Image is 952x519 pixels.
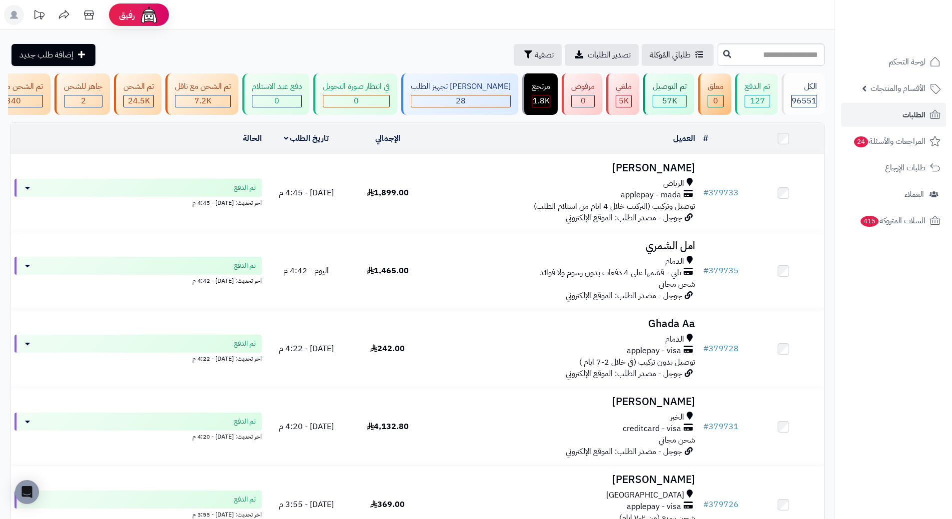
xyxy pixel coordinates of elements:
h3: [PERSON_NAME] [432,162,695,174]
div: اخر تحديث: [DATE] - 3:55 م [14,509,262,519]
span: الدمام [665,256,684,267]
div: 24499 [124,95,153,107]
div: اخر تحديث: [DATE] - 4:45 م [14,197,262,207]
a: #379735 [703,265,739,277]
span: [DATE] - 3:55 م [279,499,334,511]
a: # [703,132,708,144]
span: creditcard - visa [623,423,681,435]
a: إضافة طلب جديد [11,44,95,66]
div: تم الشحن مع ناقل [175,81,231,92]
span: 369.00 [370,499,405,511]
a: دفع عند الاستلام 0 [240,73,311,115]
span: جوجل - مصدر الطلب: الموقع الإلكتروني [566,290,682,302]
div: 0 [572,95,594,107]
div: Open Intercom Messenger [15,480,39,504]
span: 0 [354,95,359,107]
span: 0 [713,95,718,107]
div: 1845 [532,95,550,107]
span: 28 [456,95,466,107]
div: 2 [64,95,102,107]
div: اخر تحديث: [DATE] - 4:20 م [14,431,262,441]
span: # [703,499,709,511]
a: لوحة التحكم [841,50,946,74]
span: لوحة التحكم [889,55,926,69]
div: مرفوض [571,81,595,92]
span: applepay - mada [621,189,681,201]
span: 0 [274,95,279,107]
span: [DATE] - 4:22 م [279,343,334,355]
div: 0 [708,95,723,107]
span: إضافة طلب جديد [19,49,73,61]
div: 0 [323,95,389,107]
button: تصفية [514,44,562,66]
span: طلبات الإرجاع [885,161,926,175]
span: تم الدفع [234,417,256,427]
span: تم الدفع [234,183,256,193]
a: مرتجع 1.8K [520,73,560,115]
a: تم الشحن 24.5K [112,73,163,115]
div: تم الشحن [123,81,154,92]
span: توصيل وتركيب (التركيب خلال 4 ايام من استلام الطلب) [534,200,695,212]
span: تم الدفع [234,495,256,505]
a: [PERSON_NAME] تجهيز الطلب 28 [399,73,520,115]
a: تم التوصيل 57K [641,73,696,115]
a: الحالة [243,132,262,144]
a: #379726 [703,499,739,511]
div: في انتظار صورة التحويل [323,81,390,92]
span: # [703,421,709,433]
div: 7222 [175,95,230,107]
span: توصيل بدون تركيب (في خلال 2-7 ايام ) [579,356,695,368]
div: 28 [411,95,510,107]
div: 57046 [653,95,686,107]
a: تم الدفع 127 [733,73,780,115]
span: تم الدفع [234,339,256,349]
span: 24.5K [128,95,150,107]
img: ai-face.png [139,5,159,25]
a: #379731 [703,421,739,433]
a: جاهز للشحن 2 [52,73,112,115]
span: # [703,187,709,199]
h3: Ghada Aa [432,318,695,330]
span: 2 [81,95,86,107]
span: 127 [750,95,765,107]
span: 1,899.00 [367,187,409,199]
span: 0 [581,95,586,107]
span: 340 [6,95,21,107]
span: المراجعات والأسئلة [853,134,926,148]
a: الطلبات [841,103,946,127]
span: العملاء [905,187,924,201]
div: الكل [791,81,817,92]
a: تصدير الطلبات [565,44,639,66]
a: طلبات الإرجاع [841,156,946,180]
a: في انتظار صورة التحويل 0 [311,73,399,115]
a: الإجمالي [375,132,400,144]
span: [DATE] - 4:20 م [279,421,334,433]
span: 24 [854,136,868,147]
a: #379728 [703,343,739,355]
span: 7.2K [194,95,211,107]
span: 5K [619,95,629,107]
span: applepay - visa [627,501,681,513]
span: [DATE] - 4:45 م [279,187,334,199]
span: 415 [861,216,879,227]
span: تابي - قسّمها على 4 دفعات بدون رسوم ولا فوائد [540,267,681,279]
span: تم الدفع [234,261,256,271]
span: الدمام [665,334,684,345]
span: 1.8K [533,95,550,107]
a: المراجعات والأسئلة24 [841,129,946,153]
span: شحن مجاني [659,278,695,290]
a: ملغي 5K [604,73,641,115]
span: طلباتي المُوكلة [650,49,691,61]
span: 4,132.80 [367,421,409,433]
a: تم الشحن مع ناقل 7.2K [163,73,240,115]
span: 1,465.00 [367,265,409,277]
span: الخبر [670,412,684,423]
span: جوجل - مصدر الطلب: الموقع الإلكتروني [566,368,682,380]
div: تم الدفع [745,81,770,92]
a: طلباتي المُوكلة [642,44,714,66]
a: تحديثات المنصة [26,5,51,27]
span: جوجل - مصدر الطلب: الموقع الإلكتروني [566,212,682,224]
div: معلق [708,81,724,92]
div: تم التوصيل [653,81,687,92]
span: الأقسام والمنتجات [871,81,926,95]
